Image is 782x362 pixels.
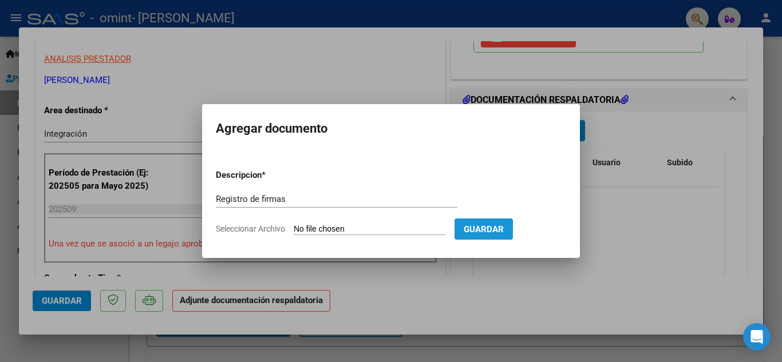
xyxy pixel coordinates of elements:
[464,224,504,234] span: Guardar
[743,323,771,351] div: Open Intercom Messenger
[216,224,285,233] span: Seleccionar Archivo
[216,169,321,182] p: Descripcion
[455,218,513,240] button: Guardar
[216,118,566,140] h2: Agregar documento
